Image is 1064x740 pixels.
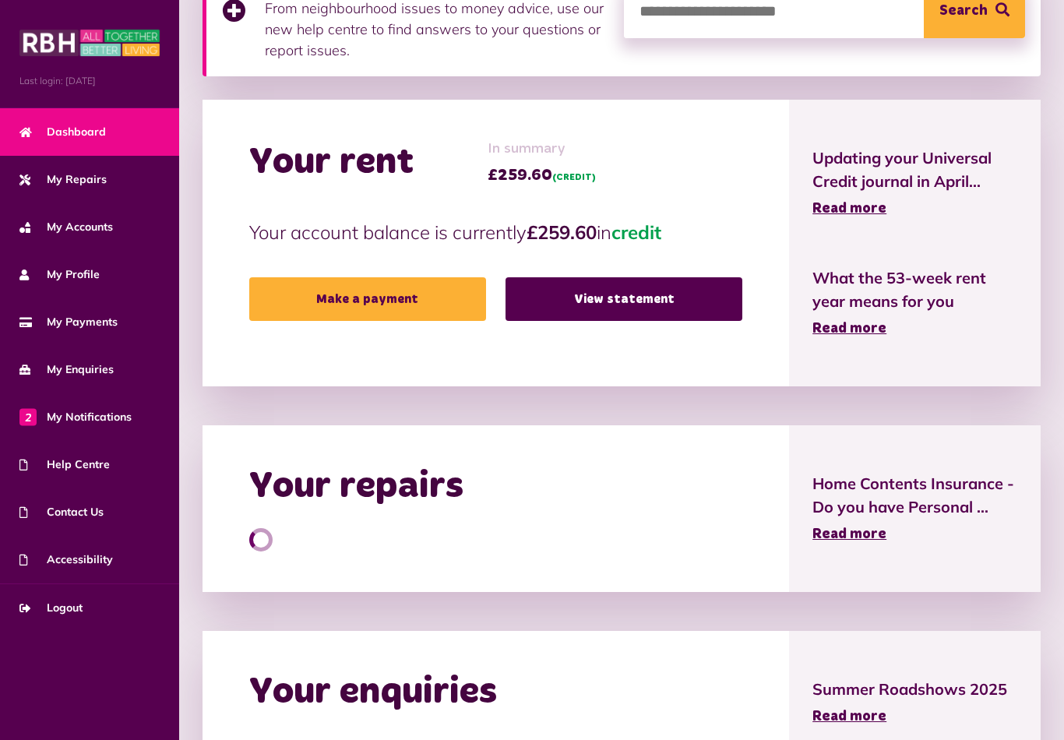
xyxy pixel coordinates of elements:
span: What the 53-week rent year means for you [812,266,1017,313]
a: View statement [506,277,742,321]
span: Read more [812,527,886,541]
span: Contact Us [19,504,104,520]
h2: Your repairs [249,464,463,509]
span: (CREDIT) [552,173,596,182]
span: £259.60 [488,164,596,187]
span: My Repairs [19,171,107,188]
span: My Profile [19,266,100,283]
span: My Notifications [19,409,132,425]
span: Updating your Universal Credit journal in April... [812,146,1017,193]
span: 2 [19,408,37,425]
span: Read more [812,202,886,216]
span: Help Centre [19,456,110,473]
a: Home Contents Insurance - Do you have Personal ... Read more [812,472,1017,545]
span: Summer Roadshows 2025 [812,678,1017,701]
a: Updating your Universal Credit journal in April... Read more [812,146,1017,220]
span: In summary [488,139,596,160]
a: Make a payment [249,277,486,321]
h2: Your enquiries [249,670,497,715]
span: credit [611,220,661,244]
img: MyRBH [19,27,160,58]
span: My Accounts [19,219,113,235]
span: Read more [812,710,886,724]
strong: £259.60 [527,220,597,244]
span: Logout [19,600,83,616]
span: Home Contents Insurance - Do you have Personal ... [812,472,1017,519]
p: Your account balance is currently in [249,218,742,246]
span: Dashboard [19,124,106,140]
span: Read more [812,322,886,336]
a: Summer Roadshows 2025 Read more [812,678,1017,728]
span: My Payments [19,314,118,330]
h2: Your rent [249,140,414,185]
a: What the 53-week rent year means for you Read more [812,266,1017,340]
span: My Enquiries [19,361,114,378]
span: Accessibility [19,551,113,568]
span: Last login: [DATE] [19,74,160,88]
